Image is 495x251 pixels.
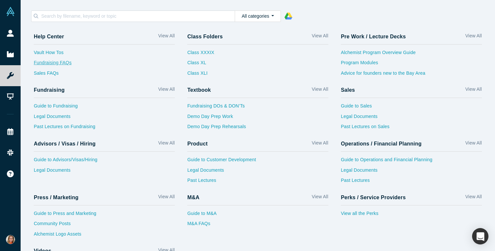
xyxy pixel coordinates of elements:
a: Advice for founders new to the Bay Area [341,70,482,80]
a: Program Modules [341,59,482,70]
a: Guide to Customer Development [187,156,328,167]
h4: Class Folders [187,33,223,40]
a: Past Lectures [187,177,328,187]
img: Alchemist Vault Logo [6,7,15,16]
a: Alchemist Logo Assets [34,231,175,241]
a: View All [312,86,328,95]
a: Guide to Fundraising [34,103,175,113]
a: Legal Documents [34,113,175,124]
a: Fundraising FAQs [34,59,175,70]
a: View all the Perks [341,210,482,221]
a: Legal Documents [34,167,175,177]
h4: Help Center [34,33,64,40]
a: Class XXXIX [187,49,214,60]
a: View All [312,32,328,42]
h4: M&A [187,194,199,201]
a: View All [312,193,328,203]
a: Alchemist Program Overview Guide [341,49,482,60]
a: Class XL [187,59,214,70]
a: M&A FAQs [187,220,328,231]
h4: Textbook [187,87,211,93]
a: Legal Documents [187,167,328,177]
a: Demo Day Prep Rehearsals [187,123,328,134]
h4: Sales [341,87,355,93]
a: View All [312,140,328,149]
a: Fundraising DOs & DON’Ts [187,103,328,113]
h4: Perks / Service Providers [341,194,406,201]
button: All categories [235,10,281,22]
a: Sales FAQs [34,70,175,80]
h4: Press / Marketing [34,194,79,201]
a: View All [465,193,482,203]
h4: Fundraising [34,87,64,93]
h4: Operations / Financial Planning [341,141,422,147]
a: Legal Documents [341,113,482,124]
a: View All [158,140,174,149]
a: Guide to Advisors/Visas/Hiring [34,156,175,167]
h4: Advisors / Visas / Hiring [34,141,96,147]
a: Legal Documents [341,167,482,177]
a: Past Lectures [341,177,482,187]
a: Past Lectures on Fundraising [34,123,175,134]
a: View All [158,193,174,203]
a: Guide to Operations and Financial Planning [341,156,482,167]
a: View All [465,86,482,95]
a: Class XLI [187,70,214,80]
a: Past Lectures on Sales [341,123,482,134]
h4: Product [187,141,208,147]
a: View All [158,32,174,42]
a: View All [465,32,482,42]
h4: Pre Work / Lecture Decks [341,33,406,40]
a: Community Posts [34,220,175,231]
a: View All [465,140,482,149]
input: Search by filename, keyword or topic [41,12,235,20]
a: Guide to Press and Marketing [34,210,175,221]
a: Guide to Sales [341,103,482,113]
a: Vault How Tos [34,49,175,60]
img: Gulin Yilmaz's Account [6,235,15,244]
a: Demo Day Prep Work [187,113,328,124]
a: View All [158,86,174,95]
a: Guide to M&A [187,210,328,221]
